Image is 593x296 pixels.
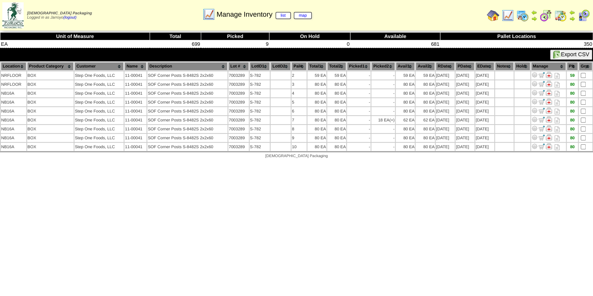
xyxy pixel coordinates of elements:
img: Move [538,143,545,149]
td: 699 [150,40,201,48]
th: LotID2 [271,62,291,71]
img: arrowleft.gif [569,9,575,16]
td: 80 EA [307,98,326,106]
td: 59 EA [307,71,326,80]
th: LotID1 [250,62,270,71]
td: 7003289 [228,80,249,88]
td: 80 EA [415,134,435,142]
td: Step One Foods, LLC [74,89,124,97]
td: 7003289 [228,125,249,133]
td: SOF Corner Posts S-8482S 2x2x60 [147,134,228,142]
th: Pallet Locations [440,33,593,40]
th: Total2 [327,62,346,71]
td: 11-00041 [124,143,147,151]
td: - [371,98,395,106]
td: S-782 [250,116,270,124]
td: - [347,116,371,124]
td: [DATE] [455,125,474,133]
th: Manage [531,62,566,71]
td: [DATE] [475,71,494,80]
div: 80 [567,109,577,114]
td: [DATE] [455,116,474,124]
img: Move [538,116,545,123]
td: 7003289 [228,89,249,97]
td: 80 EA [307,89,326,97]
img: Adjust [531,134,538,140]
td: - [347,71,371,80]
td: - [347,125,371,133]
td: 62 EA [396,116,415,124]
img: calendarprod.gif [516,9,529,22]
td: 80 EA [396,125,415,133]
td: 7003289 [228,107,249,115]
td: [DATE] [475,143,494,151]
td: 7003289 [228,71,249,80]
td: 80 EA [415,143,435,151]
td: 0 [269,40,350,48]
td: [DATE] [455,143,474,151]
td: 80 EA [307,125,326,133]
td: 59 EA [327,71,346,80]
img: Manage Hold [546,72,552,78]
img: Move [538,107,545,114]
td: [DATE] [436,134,455,142]
img: Manage Hold [546,125,552,132]
th: Picked [201,33,269,40]
td: Step One Foods, LLC [74,116,124,124]
td: 80 EA [396,89,415,97]
td: [DATE] [436,125,455,133]
td: 11-00041 [124,125,147,133]
i: Note [554,144,559,150]
a: (logout) [63,16,76,20]
td: [DATE] [436,107,455,115]
td: - [371,143,395,151]
td: [DATE] [475,80,494,88]
div: (+) [389,118,394,123]
th: Avail1 [396,62,415,71]
td: Step One Foods, LLC [74,71,124,80]
td: - [371,134,395,142]
td: 7 [291,116,307,124]
img: Move [538,134,545,140]
td: SOF Corner Posts S-8482S 2x2x60 [147,143,228,151]
img: Move [538,81,545,87]
td: - [371,107,395,115]
td: SOF Corner Posts S-8482S 2x2x60 [147,98,228,106]
td: 8 [291,125,307,133]
td: BOX [27,89,74,97]
img: excel.gif [553,51,561,59]
div: 80 [567,118,577,123]
td: Step One Foods, LLC [74,143,124,151]
td: 2 [291,71,307,80]
td: [DATE] [436,116,455,124]
td: S-782 [250,134,270,142]
td: NB16A [1,98,26,106]
td: SOF Corner Posts S-8482S 2x2x60 [147,125,228,133]
td: 80 EA [327,89,346,97]
td: S-782 [250,89,270,97]
td: 80 EA [327,98,346,106]
td: 80 EA [327,80,346,88]
td: BOX [27,98,74,106]
td: BOX [27,71,74,80]
td: 350 [440,40,593,48]
th: Total1 [307,62,326,71]
td: 80 EA [396,134,415,142]
td: 80 EA [307,116,326,124]
img: calendarcustomer.gif [577,9,590,22]
div: 80 [567,91,577,96]
img: Adjust [531,72,538,78]
th: Available [350,33,440,40]
th: Product Category [27,62,74,71]
th: Avail2 [415,62,435,71]
td: 10 [291,143,307,151]
td: 7003289 [228,143,249,151]
td: 80 EA [415,89,435,97]
th: Grp [579,62,592,71]
span: [DEMOGRAPHIC_DATA] Packaging [27,11,92,16]
td: S-782 [250,80,270,88]
td: NB16A [1,143,26,151]
th: Pal# [291,62,307,71]
td: Step One Foods, LLC [74,98,124,106]
td: BOX [27,143,74,151]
